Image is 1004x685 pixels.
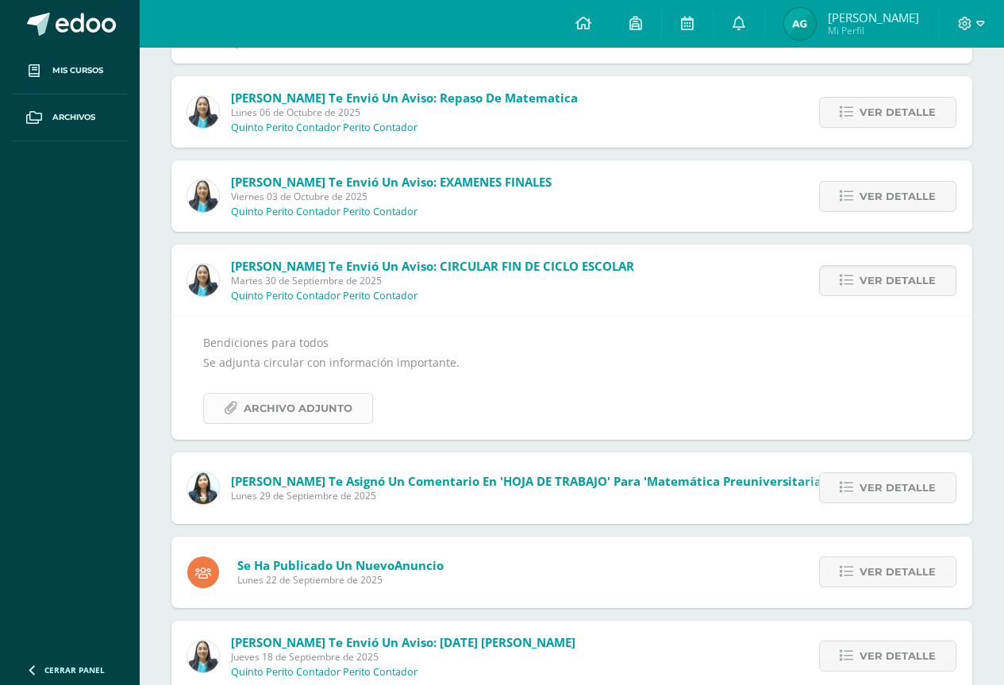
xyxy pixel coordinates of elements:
span: Lunes 06 de Octubre de 2025 [231,106,578,119]
span: Archivo Adjunto [244,394,352,423]
span: Martes 30 de Septiembre de 2025 [231,274,634,287]
span: [PERSON_NAME] te envió un aviso: repaso de matematica [231,90,578,106]
span: Se ha publicado un nuevo [237,557,444,573]
img: 49168807a2b8cca0ef2119beca2bd5ad.png [187,96,219,128]
img: 49168807a2b8cca0ef2119beca2bd5ad.png [187,641,219,672]
span: Cerrar panel [44,664,105,675]
span: [PERSON_NAME] te envió un aviso: CIRCULAR FIN DE CICLO ESCOLAR [231,258,634,274]
p: Quinto Perito Contador Perito Contador [231,206,417,218]
p: Quinto Perito Contador Perito Contador [231,666,417,679]
span: Jueves 18 de Septiembre de 2025 [231,650,575,664]
span: Ver detalle [860,266,936,295]
img: 7b4256160ebb1349380938f6b688989c.png [187,472,219,504]
img: 77b346fa40d0f6863b3502a680d4df44.png [784,8,816,40]
span: Ver detalle [860,473,936,502]
span: Mis cursos [52,64,103,77]
span: Lunes 29 de Septiembre de 2025 [231,489,825,502]
a: Archivos [13,94,127,141]
div: Bendiciones para todos Se adjunta circular con información importante. [203,333,941,424]
a: Mis cursos [13,48,127,94]
img: 49168807a2b8cca0ef2119beca2bd5ad.png [187,180,219,212]
p: Quinto Perito Contador Perito Contador [231,290,417,302]
span: [PERSON_NAME] te envió un aviso: EXAMENES FINALES [231,174,552,190]
span: Anuncio [394,557,444,573]
span: Ver detalle [860,557,936,587]
a: Archivo Adjunto [203,393,373,424]
span: [PERSON_NAME] te asignó un comentario en 'HOJA DE TRABAJO' para 'Matemática Preuniversitaria' [231,473,825,489]
span: [PERSON_NAME] [828,10,919,25]
span: Viernes 03 de Octubre de 2025 [231,190,552,203]
span: Ver detalle [860,182,936,211]
span: Archivos [52,111,95,124]
span: [PERSON_NAME] te envió un aviso: [DATE] [PERSON_NAME] [231,634,575,650]
span: Lunes 22 de Septiembre de 2025 [237,573,444,587]
p: Quinto Perito Contador Perito Contador [231,121,417,134]
span: Ver detalle [860,98,936,127]
span: Mi Perfil [828,24,919,37]
img: 49168807a2b8cca0ef2119beca2bd5ad.png [187,264,219,296]
span: Ver detalle [860,641,936,671]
